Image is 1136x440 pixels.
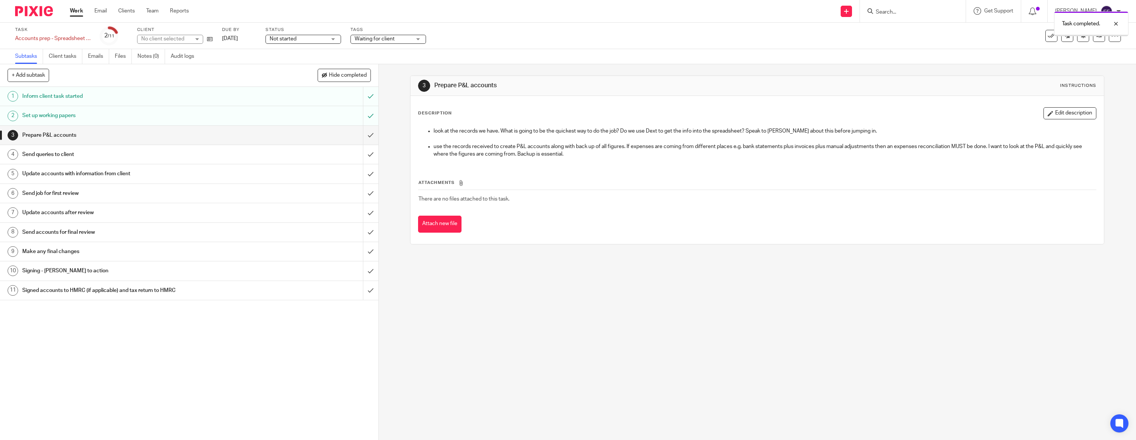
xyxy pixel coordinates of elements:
a: Client tasks [49,49,82,64]
button: Attach new file [418,216,461,233]
div: 2 [104,31,114,40]
p: Description [418,110,452,116]
h1: Signed accounts to HMRC (if applicable) and tax return to HMRC [22,285,244,296]
a: Notes (0) [137,49,165,64]
h1: Send accounts for final review [22,227,244,238]
small: /11 [108,34,114,38]
div: 11 [8,285,18,296]
p: look at the records we have. What is going to be the quickest way to do the job? Do we use Dext t... [434,127,1096,135]
button: Edit description [1043,107,1096,119]
a: Emails [88,49,109,64]
div: Accounts prep - Spreadsheet jobs [15,35,91,42]
h1: Inform client task started [22,91,244,102]
label: Client [137,27,213,33]
div: 4 [8,149,18,160]
h1: Update accounts with information from client [22,168,244,179]
p: use the records received to create P&L accounts along with back up of all figures. If expenses ar... [434,143,1096,158]
div: 3 [8,130,18,140]
div: 5 [8,169,18,179]
div: Instructions [1060,83,1096,89]
h1: Send job for first review [22,188,244,199]
label: Status [265,27,341,33]
label: Task [15,27,91,33]
h1: Send queries to client [22,149,244,160]
span: Hide completed [329,73,367,79]
h1: Prepare P&L accounts [434,82,773,90]
a: Subtasks [15,49,43,64]
div: 2 [8,111,18,121]
div: No client selected [141,35,190,43]
button: Hide completed [318,69,371,82]
span: Waiting for client [355,36,395,42]
h1: Set up working papers [22,110,244,121]
img: Pixie [15,6,53,16]
p: Task completed. [1062,20,1100,28]
div: 10 [8,266,18,276]
img: svg%3E [1100,5,1113,17]
span: Not started [270,36,296,42]
span: There are no files attached to this task. [418,196,509,202]
label: Due by [222,27,256,33]
div: 6 [8,188,18,199]
a: Email [94,7,107,15]
span: [DATE] [222,36,238,41]
label: Tags [350,27,426,33]
div: 8 [8,227,18,238]
a: Files [115,49,132,64]
h1: Update accounts after review [22,207,244,218]
div: 9 [8,246,18,257]
a: Audit logs [171,49,200,64]
div: 1 [8,91,18,102]
h1: Signing - [PERSON_NAME] to action [22,265,244,276]
a: Reports [170,7,189,15]
a: Work [70,7,83,15]
span: Attachments [418,181,455,185]
div: 7 [8,207,18,218]
div: 3 [418,80,430,92]
h1: Make any final changes [22,246,244,257]
h1: Prepare P&L accounts [22,130,244,141]
button: + Add subtask [8,69,49,82]
a: Clients [118,7,135,15]
a: Team [146,7,159,15]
